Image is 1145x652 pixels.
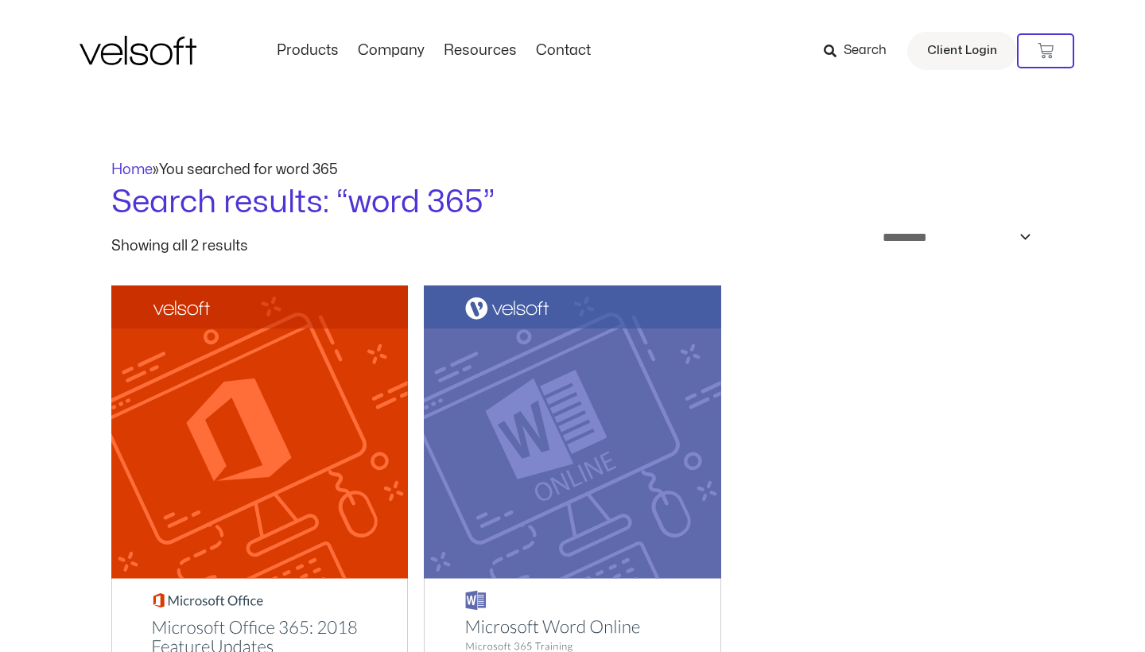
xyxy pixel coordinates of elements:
h1: Search results: “word 365” [111,180,1034,225]
p: Showing all 2 results [111,239,248,254]
a: ProductsMenu Toggle [267,42,348,60]
a: Home [111,163,153,177]
nav: Menu [267,42,600,60]
a: Search [824,37,898,64]
span: » [111,163,338,177]
a: CompanyMenu Toggle [348,42,434,60]
a: ContactMenu Toggle [526,42,600,60]
select: Shop order [872,225,1034,250]
span: Client Login [927,41,997,61]
img: Velsoft Training Materials [80,36,196,65]
a: Client Login [907,32,1017,70]
span: Search [844,41,887,61]
span: You searched for word 365 [159,163,338,177]
a: ResourcesMenu Toggle [434,42,526,60]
